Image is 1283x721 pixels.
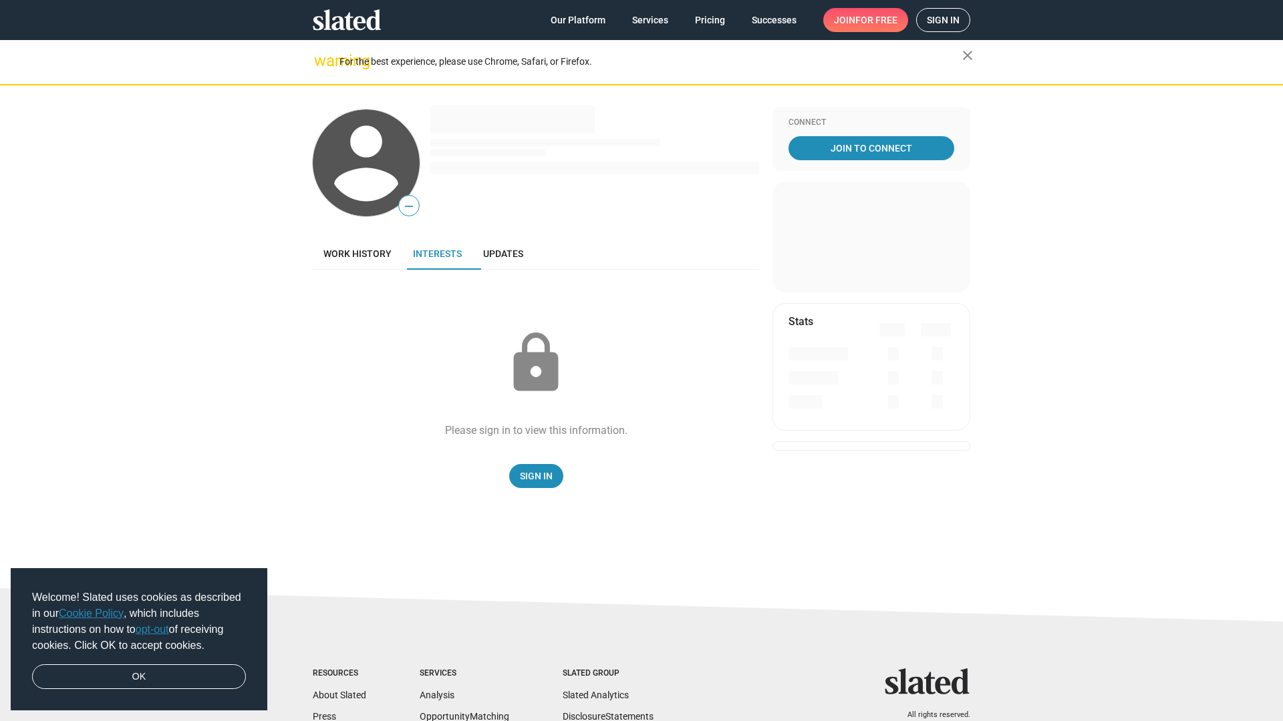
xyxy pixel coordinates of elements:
a: Join To Connect [789,136,954,160]
mat-icon: warning [314,53,330,69]
span: — [399,198,419,215]
span: Interests [413,248,462,259]
a: Work history [313,238,402,270]
a: Interests [402,238,472,270]
span: Welcome! Slated uses cookies as described in our , which includes instructions on how to of recei... [32,589,246,654]
mat-card-title: Stats [789,314,813,328]
span: Sign In [520,464,553,488]
div: Connect [789,117,954,128]
div: Please sign in to view this information. [445,423,627,437]
a: dismiss cookie message [32,664,246,690]
div: For the best experience, please use Chrome, Safari, or Firefox. [339,53,962,71]
a: opt-out [136,624,169,635]
a: Sign in [916,8,970,32]
a: Pricing [684,8,736,32]
span: Services [632,8,668,32]
a: Sign In [509,464,563,488]
a: Updates [472,238,534,270]
div: cookieconsent [11,568,267,711]
span: Pricing [695,8,725,32]
a: Services [621,8,679,32]
a: Successes [741,8,807,32]
a: About Slated [313,690,366,700]
span: Our Platform [551,8,605,32]
mat-icon: lock [503,330,569,397]
mat-icon: close [960,47,976,63]
span: Join [834,8,897,32]
a: Analysis [420,690,454,700]
span: Updates [483,248,523,259]
a: Joinfor free [823,8,908,32]
span: Work history [323,248,392,259]
div: Slated Group [563,668,654,679]
a: Cookie Policy [59,608,124,619]
a: Our Platform [540,8,616,32]
div: Services [420,668,509,679]
span: Sign in [927,9,960,31]
div: Resources [313,668,366,679]
a: Slated Analytics [563,690,629,700]
span: Join To Connect [791,136,952,160]
span: Successes [752,8,797,32]
span: for free [855,8,897,32]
